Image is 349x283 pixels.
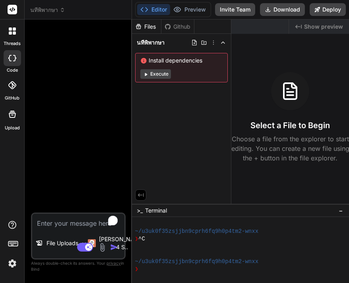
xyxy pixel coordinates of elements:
label: code [7,67,18,74]
span: ~/u3uk0f35zsjjbn9cprh6fq9h0p4tm2-wnxx [135,258,258,265]
img: icon [110,243,118,251]
label: threads [4,40,21,47]
span: นทีพิพากษา [30,6,65,14]
button: Download [260,3,305,16]
p: Always double-check its answers. Your in Bind [31,260,126,273]
img: Claude 4 Sonnet [88,239,96,247]
span: ~/u3uk0f35zsjjbn9cprh6fq9h0p4tm2-wnxx [135,228,258,235]
button: Editor [137,4,170,15]
p: File Uploads [47,239,78,247]
span: ❯ [135,235,138,243]
span: >_ [137,207,143,215]
img: Pick Models [81,240,87,247]
label: Upload [5,125,20,131]
button: Execute [140,69,171,79]
span: privacy [107,261,121,265]
span: Terminal [145,207,167,215]
button: Deploy [310,3,346,16]
img: settings [6,257,19,270]
div: Github [161,23,194,31]
h3: Select a File to Begin [250,120,330,131]
span: ❯ [135,265,138,273]
img: attachment [98,243,107,252]
button: − [337,204,345,217]
span: Show preview [304,23,343,31]
span: นทีพิพากษา [137,39,165,47]
label: GitHub [5,95,19,101]
button: Invite Team [215,3,255,16]
button: Preview [170,4,209,15]
textarea: To enrich screen reader interactions, please activate Accessibility in Grammarly extension settings [32,214,124,228]
div: Files [132,23,161,31]
p: [PERSON_NAME] 4 S.. [99,235,145,251]
span: − [339,207,343,215]
span: Install dependencies [140,57,223,64]
span: ^C [138,235,145,243]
